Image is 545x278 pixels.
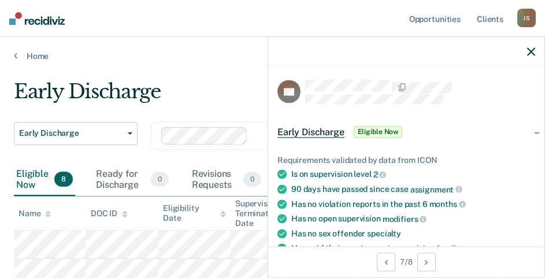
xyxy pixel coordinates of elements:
a: Home [14,51,531,61]
span: modifiers [383,214,427,224]
div: Revisions Requests [190,164,264,196]
div: Has no sex offender [291,228,535,238]
button: Previous Opportunity [377,253,395,271]
span: months [429,199,466,209]
div: Eligibility Date [163,203,226,223]
div: Has no open supervision [291,214,535,224]
span: 2 [373,170,387,179]
button: Next Opportunity [417,253,436,271]
img: Recidiviz [9,12,65,25]
div: Ready for Discharge [94,164,171,196]
span: fee [436,243,457,253]
div: Is on supervision level [291,169,535,180]
span: 0 [243,172,261,187]
div: J S [517,9,536,27]
div: Eligible Now [14,164,75,196]
span: Early Discharge [19,128,123,138]
div: DOC ID [91,209,128,218]
span: specialty [367,228,401,238]
span: Early Discharge [277,126,344,138]
div: Requirements validated by data from ICON [277,155,535,165]
div: Early Discharge [14,80,505,113]
span: 8 [54,172,73,187]
span: 0 [151,172,169,187]
span: assignment [410,184,462,194]
div: Supervision Termination Date [235,199,298,228]
div: Has paid their most recent supervision [291,243,535,253]
div: 7 / 8 [268,246,544,277]
div: Has no violation reports in the past 6 [291,199,535,209]
div: Name [18,209,51,218]
div: Early DischargeEligible Now [268,113,544,150]
div: 90 days have passed since case [291,184,535,195]
span: Eligible Now [354,126,403,138]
